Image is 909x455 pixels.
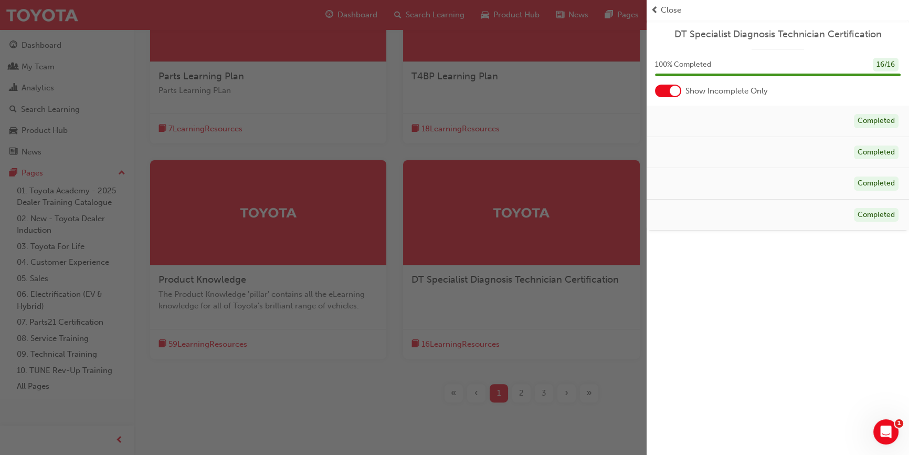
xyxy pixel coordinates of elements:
span: Close [661,4,681,16]
span: 100 % Completed [655,59,711,71]
div: Completed [854,177,899,191]
span: Show Incomplete Only [685,85,768,97]
div: 16 / 16 [873,58,899,72]
a: DT Specialist Diagnosis Technician Certification [655,28,901,40]
div: Completed [854,146,899,160]
iframe: Intercom live chat [873,419,899,444]
div: Completed [854,208,899,222]
button: prev-iconClose [651,4,905,16]
span: prev-icon [651,4,659,16]
span: 1 [895,419,903,428]
div: Completed [854,114,899,128]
